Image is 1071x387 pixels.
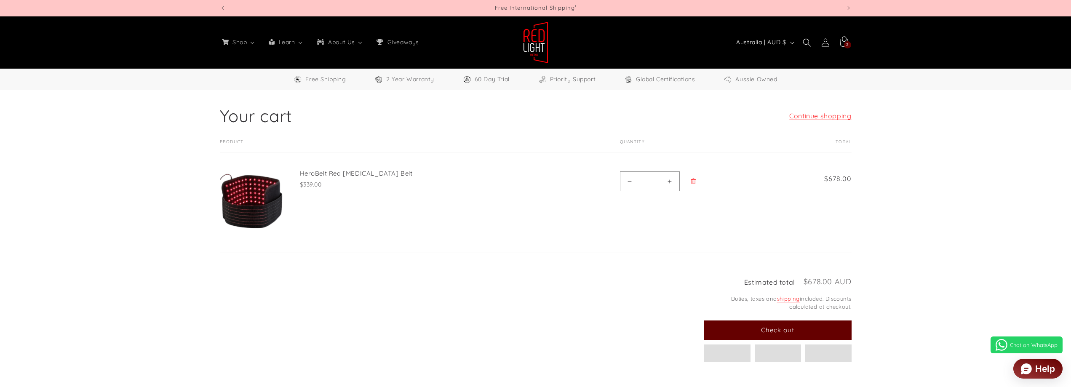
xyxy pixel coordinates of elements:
a: Continue shopping [789,110,851,122]
span: About Us [326,38,356,46]
img: Certifications Icon [624,75,633,84]
img: Warranty Icon [374,75,383,84]
a: Chat on WhatsApp [991,336,1063,353]
small: Duties, taxes and included. Discounts calculated at checkout. [704,295,852,311]
button: Australia | AUD $ [731,35,797,51]
div: $339.00 [300,180,426,189]
img: Red Light Hero [523,21,548,64]
span: $678.00 [792,173,851,184]
span: Giveaways [386,38,420,46]
a: Learn [262,33,310,51]
a: shipping [777,295,800,302]
input: Quantity for HeroBelt Red Light Therapy Belt [639,171,660,191]
th: Product [220,139,599,152]
h2: Estimated total [744,279,795,286]
a: Red Light Hero [520,18,551,67]
span: Free Shipping [305,74,346,85]
div: Help [1035,364,1055,373]
h1: Your cart [220,105,292,127]
a: 60 Day Trial [463,74,510,85]
summary: Search [798,33,816,52]
a: Aussie Owned [724,74,777,85]
img: Aussie Owned Icon [724,75,732,84]
img: Trial Icon [463,75,471,84]
a: Priority Support [538,74,596,85]
th: Total [775,139,851,152]
p: $678.00 AUD [804,278,852,286]
span: Priority Support [550,74,596,85]
span: Australia | AUD $ [736,38,786,47]
a: Remove HeroBelt Red Light Therapy Belt [686,169,701,193]
img: widget icon [1021,363,1032,374]
a: About Us [310,33,369,51]
a: 2 Year Warranty [374,74,434,85]
span: Global Certifications [636,74,695,85]
span: Learn [277,38,296,46]
span: Chat on WhatsApp [1010,342,1058,348]
a: HeroBelt Red [MEDICAL_DATA] Belt [300,169,426,178]
img: Free Shipping Icon [294,75,302,84]
span: 2 [846,41,849,48]
a: Global Certifications [624,74,695,85]
span: 60 Day Trial [475,74,510,85]
button: Check out [704,320,852,340]
a: Free Worldwide Shipping [294,74,346,85]
th: Quantity [599,139,775,152]
span: Free International Shipping¹ [495,4,577,11]
a: Shop [215,33,262,51]
span: Aussie Owned [735,74,777,85]
span: 2 Year Warranty [386,74,434,85]
a: Giveaways [369,33,425,51]
img: Support Icon [538,75,547,84]
span: Shop [231,38,248,46]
